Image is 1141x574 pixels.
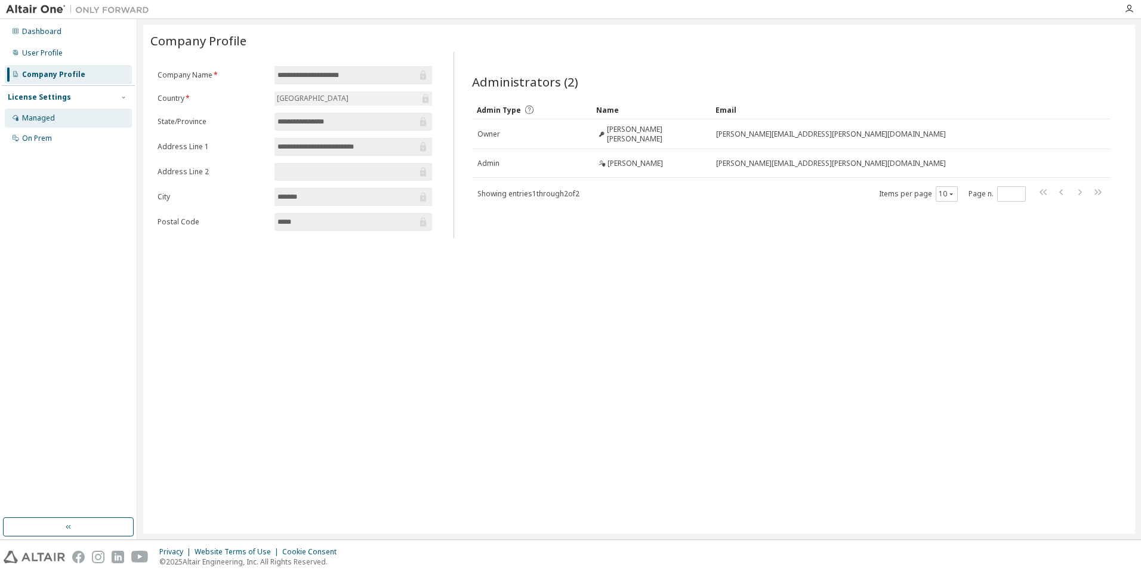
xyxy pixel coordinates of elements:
[477,129,500,139] span: Owner
[275,91,432,106] div: [GEOGRAPHIC_DATA]
[72,551,85,563] img: facebook.svg
[282,547,344,557] div: Cookie Consent
[195,547,282,557] div: Website Terms of Use
[158,167,267,177] label: Address Line 2
[92,551,104,563] img: instagram.svg
[716,159,946,168] span: [PERSON_NAME][EMAIL_ADDRESS][PERSON_NAME][DOMAIN_NAME]
[158,117,267,126] label: State/Province
[716,129,946,139] span: [PERSON_NAME][EMAIL_ADDRESS][PERSON_NAME][DOMAIN_NAME]
[8,92,71,102] div: License Settings
[596,100,706,119] div: Name
[22,27,61,36] div: Dashboard
[112,551,124,563] img: linkedin.svg
[22,48,63,58] div: User Profile
[158,70,267,80] label: Company Name
[158,217,267,227] label: Postal Code
[477,105,521,115] span: Admin Type
[607,125,706,144] span: [PERSON_NAME] [PERSON_NAME]
[158,94,267,103] label: Country
[472,73,578,90] span: Administrators (2)
[4,551,65,563] img: altair_logo.svg
[22,134,52,143] div: On Prem
[131,551,149,563] img: youtube.svg
[6,4,155,16] img: Altair One
[275,92,350,105] div: [GEOGRAPHIC_DATA]
[159,547,195,557] div: Privacy
[159,557,344,567] p: © 2025 Altair Engineering, Inc. All Rights Reserved.
[22,113,55,123] div: Managed
[477,159,499,168] span: Admin
[158,142,267,152] label: Address Line 1
[939,189,955,199] button: 10
[150,32,246,49] span: Company Profile
[607,159,663,168] span: [PERSON_NAME]
[716,100,1077,119] div: Email
[879,186,958,202] span: Items per page
[158,192,267,202] label: City
[969,186,1026,202] span: Page n.
[477,189,579,199] span: Showing entries 1 through 2 of 2
[22,70,85,79] div: Company Profile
